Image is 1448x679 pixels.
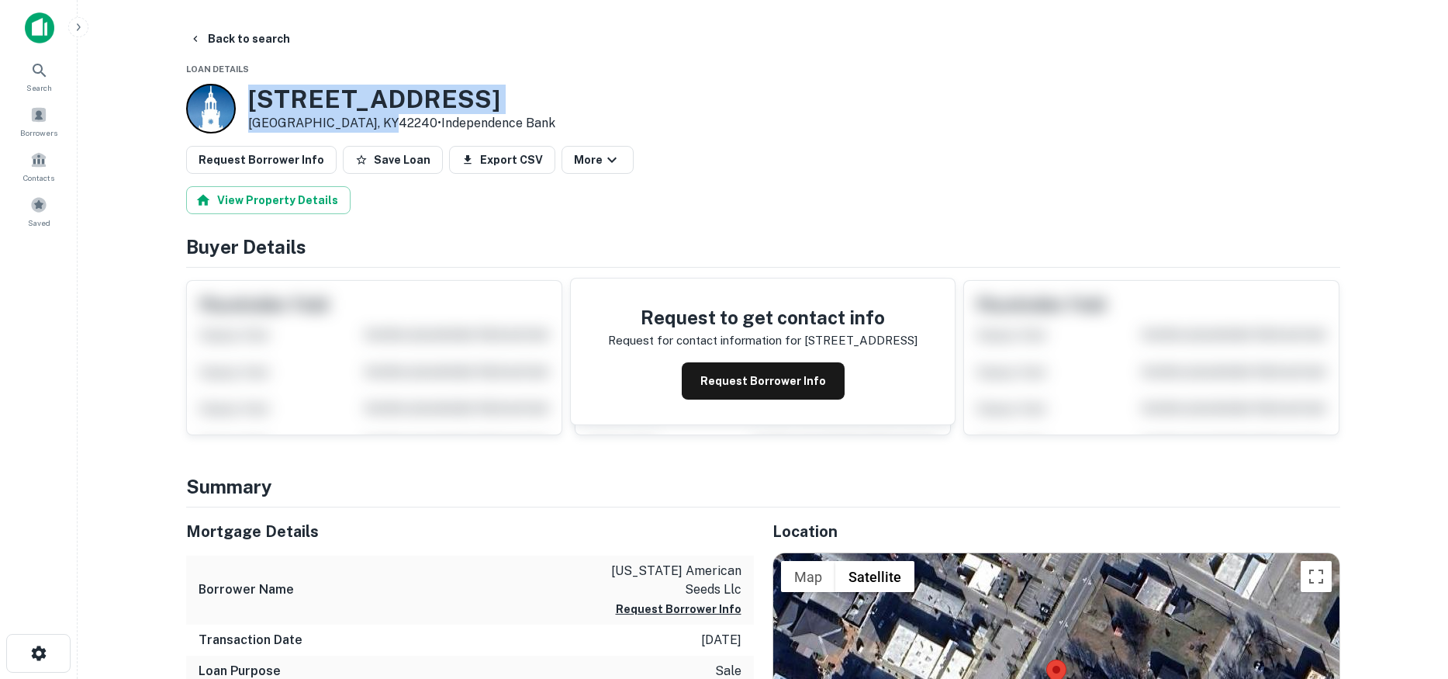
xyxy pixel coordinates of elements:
span: Borrowers [20,126,57,139]
h5: Mortgage Details [186,520,754,543]
p: [GEOGRAPHIC_DATA], KY42240 • [248,114,555,133]
button: Show satellite imagery [835,561,914,592]
button: Toggle fullscreen view [1301,561,1332,592]
h4: Buyer Details [186,233,1340,261]
button: Request Borrower Info [186,146,337,174]
span: Contacts [23,171,54,184]
a: Search [5,55,73,97]
button: Request Borrower Info [616,600,741,618]
a: Contacts [5,145,73,187]
h5: Location [772,520,1340,543]
button: More [562,146,634,174]
p: [DATE] [701,631,741,650]
h4: Summary [186,473,1340,501]
p: [US_STATE] american seeds llc [602,562,741,599]
button: Show street map [781,561,835,592]
button: View Property Details [186,186,351,214]
h6: Borrower Name [199,580,294,599]
button: Save Loan [343,146,443,174]
h6: Transaction Date [199,631,302,650]
a: Borrowers [5,100,73,142]
a: Independence Bank [441,116,555,130]
h4: Request to get contact info [608,303,918,331]
iframe: Chat Widget [1370,505,1448,580]
a: Saved [5,190,73,232]
span: Search [26,81,52,94]
span: Saved [28,217,50,229]
button: Export CSV [449,146,555,174]
button: Request Borrower Info [682,362,845,400]
button: Back to search [183,25,296,53]
h3: [STREET_ADDRESS] [248,85,555,114]
span: Loan Details [186,64,249,74]
p: Request for contact information for [608,331,801,350]
img: capitalize-icon.png [25,12,54,43]
p: [STREET_ADDRESS] [804,331,918,350]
